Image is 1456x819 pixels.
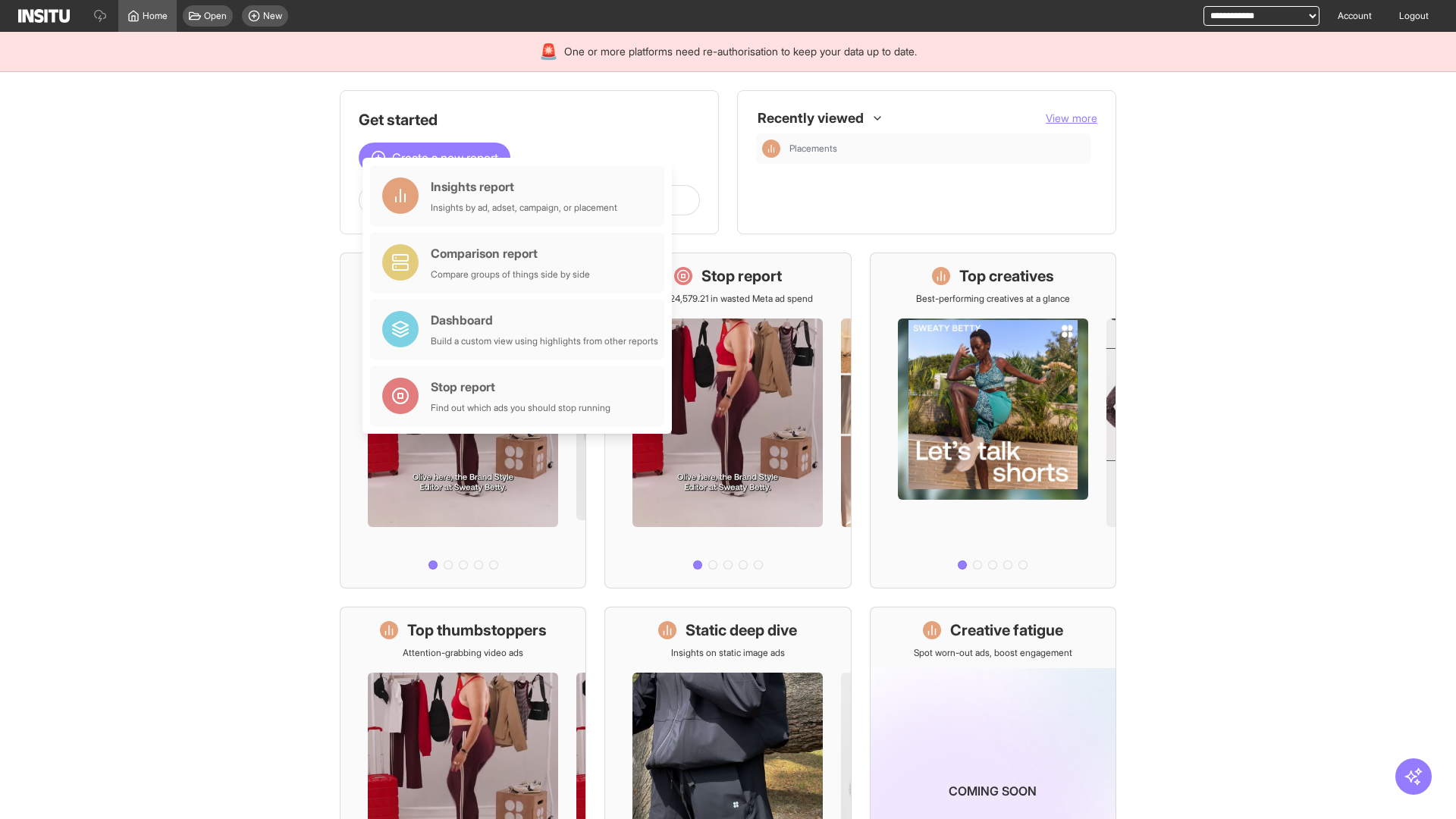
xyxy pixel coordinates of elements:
span: One or more platforms need re-authorisation to keep your data up to date. [564,44,917,59]
span: View more [1046,111,1097,124]
a: Stop reportSave £24,579.21 in wasted Meta ad spend [604,253,851,588]
h1: Top thumbstoppers [407,620,547,641]
p: Attention-grabbing video ads [403,647,523,659]
span: Create a new report [392,149,498,167]
p: Save £24,579.21 in wasted Meta ad spend [642,293,813,305]
img: Logo [18,9,70,23]
h1: Top creatives [959,265,1054,287]
div: Build a custom view using highlights from other reports [431,335,658,347]
span: Home [143,10,168,22]
a: What's live nowSee all active ads instantly [340,253,586,588]
h1: Static deep dive [686,620,797,641]
p: Insights on static image ads [671,647,785,659]
div: Comparison report [431,244,590,262]
div: Insights by ad, adset, campaign, or placement [431,202,617,214]
span: Placements [789,143,837,155]
div: Dashboard [431,311,658,329]
a: Top creativesBest-performing creatives at a glance [870,253,1116,588]
span: Open [204,10,227,22]
span: New [263,10,282,22]
span: Placements [789,143,1085,155]
button: View more [1046,111,1097,126]
button: Create a new report [359,143,510,173]
p: Best-performing creatives at a glance [916,293,1070,305]
div: Insights report [431,177,617,196]
div: Find out which ads you should stop running [431,402,610,414]
h1: Stop report [701,265,782,287]
div: Insights [762,140,780,158]
h1: Get started [359,109,700,130]
div: Compare groups of things side by side [431,268,590,281]
div: 🚨 [539,41,558,62]
div: Stop report [431,378,610,396]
